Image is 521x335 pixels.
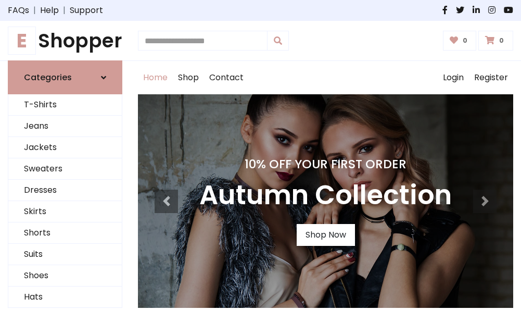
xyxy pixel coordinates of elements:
[8,201,122,222] a: Skirts
[8,94,122,116] a: T-Shirts
[138,61,173,94] a: Home
[460,36,470,45] span: 0
[199,180,452,212] h3: Autumn Collection
[8,137,122,158] a: Jackets
[8,27,36,55] span: E
[24,72,72,82] h6: Categories
[469,61,513,94] a: Register
[8,287,122,308] a: Hats
[478,31,513,51] a: 0
[443,31,477,51] a: 0
[8,244,122,265] a: Suits
[59,4,70,17] span: |
[204,61,249,94] a: Contact
[438,61,469,94] a: Login
[8,29,122,52] a: EShopper
[497,36,506,45] span: 0
[70,4,103,17] a: Support
[8,29,122,52] h1: Shopper
[199,157,452,171] h4: 10% Off Your First Order
[8,222,122,244] a: Shorts
[173,61,204,94] a: Shop
[8,180,122,201] a: Dresses
[8,4,29,17] a: FAQs
[8,60,122,94] a: Categories
[8,158,122,180] a: Sweaters
[8,265,122,287] a: Shoes
[40,4,59,17] a: Help
[297,224,355,246] a: Shop Now
[8,116,122,137] a: Jeans
[29,4,40,17] span: |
